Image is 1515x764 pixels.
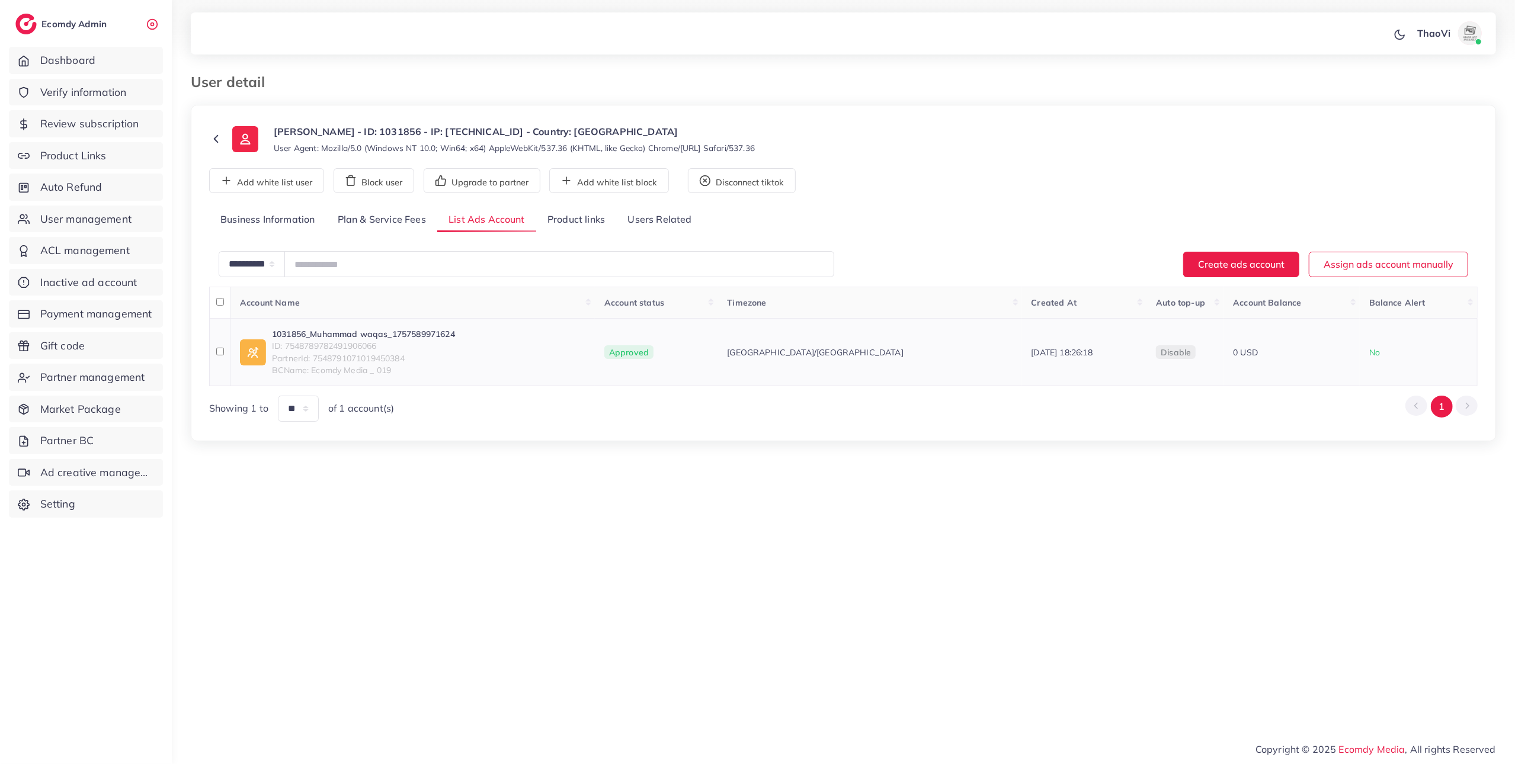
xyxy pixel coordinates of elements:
[727,297,766,308] span: Timezone
[9,110,163,137] a: Review subscription
[40,85,127,100] span: Verify information
[9,332,163,359] a: Gift code
[1369,297,1426,308] span: Balance Alert
[209,168,324,193] button: Add white list user
[9,269,163,296] a: Inactive ad account
[272,340,455,352] span: ID: 7548789782491906066
[209,207,326,233] a: Business Information
[688,168,796,193] button: Disconnect tiktok
[40,496,75,512] span: Setting
[9,300,163,328] a: Payment management
[9,364,163,391] a: Partner management
[424,168,540,193] button: Upgrade to partner
[1417,26,1450,40] p: ThaoVi
[15,14,37,34] img: logo
[40,116,139,131] span: Review subscription
[240,339,266,365] img: ic-ad-info.7fc67b75.svg
[1431,396,1453,418] button: Go to page 1
[1032,347,1093,358] span: [DATE] 18:26:18
[1233,297,1301,308] span: Account Balance
[272,364,455,376] span: BCName: Ecomdy Media _ 019
[9,47,163,74] a: Dashboard
[604,345,654,359] span: Approved
[1032,297,1077,308] span: Created At
[1183,252,1299,277] button: Create ads account
[9,237,163,264] a: ACL management
[9,142,163,169] a: Product Links
[40,243,130,258] span: ACL management
[1411,21,1487,45] a: ThaoViavatar
[1233,347,1258,358] span: 0 USD
[604,297,664,308] span: Account status
[40,338,85,354] span: Gift code
[328,402,394,415] span: of 1 account(s)
[274,124,755,139] p: [PERSON_NAME] - ID: 1031856 - IP: [TECHNICAL_ID] - Country: [GEOGRAPHIC_DATA]
[274,142,755,154] small: User Agent: Mozilla/5.0 (Windows NT 10.0; Win64; x64) AppleWebKit/537.36 (KHTML, like Gecko) Chro...
[9,174,163,201] a: Auto Refund
[1405,742,1496,756] span: , All rights Reserved
[1458,21,1482,45] img: avatar
[326,207,437,233] a: Plan & Service Fees
[40,465,154,480] span: Ad creative management
[1161,347,1191,358] span: disable
[1339,743,1405,755] a: Ecomdy Media
[272,352,455,364] span: PartnerId: 7548791071019450384
[1309,252,1468,277] button: Assign ads account manually
[40,148,107,163] span: Product Links
[40,370,145,385] span: Partner management
[1369,347,1380,358] span: No
[9,206,163,233] a: User management
[40,211,132,227] span: User management
[9,490,163,518] a: Setting
[40,275,137,290] span: Inactive ad account
[9,79,163,106] a: Verify information
[334,168,414,193] button: Block user
[272,328,455,340] a: 1031856_Muhammad waqas_1757589971624
[1405,396,1478,418] ul: Pagination
[40,53,95,68] span: Dashboard
[9,396,163,423] a: Market Package
[232,126,258,152] img: ic-user-info.36bf1079.svg
[727,346,904,358] span: [GEOGRAPHIC_DATA]/[GEOGRAPHIC_DATA]
[40,306,152,322] span: Payment management
[191,73,274,91] h3: User detail
[1255,742,1496,756] span: Copyright © 2025
[1156,297,1205,308] span: Auto top-up
[9,427,163,454] a: Partner BC
[616,207,703,233] a: Users Related
[40,179,103,195] span: Auto Refund
[40,402,121,417] span: Market Package
[437,207,536,233] a: List Ads Account
[40,433,94,448] span: Partner BC
[549,168,669,193] button: Add white list block
[240,297,300,308] span: Account Name
[15,14,110,34] a: logoEcomdy Admin
[209,402,268,415] span: Showing 1 to
[41,18,110,30] h2: Ecomdy Admin
[9,459,163,486] a: Ad creative management
[536,207,616,233] a: Product links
